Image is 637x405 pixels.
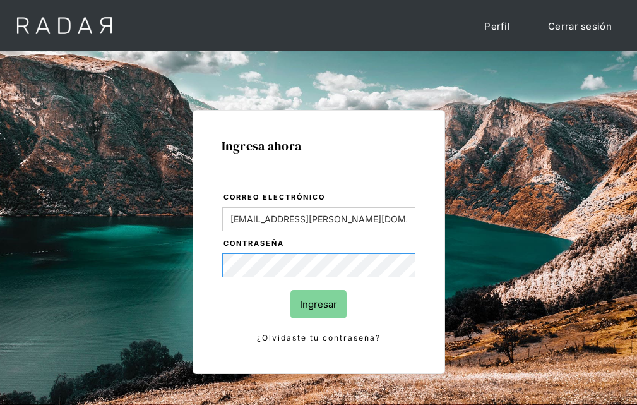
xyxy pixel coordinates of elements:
[222,331,415,345] a: ¿Olvidaste tu contraseña?
[290,290,347,318] input: Ingresar
[535,13,624,40] a: Cerrar sesión
[472,13,523,40] a: Perfil
[222,139,416,153] h1: Ingresa ahora
[222,191,416,345] form: Login Form
[223,191,415,204] label: Correo electrónico
[222,207,415,231] input: bruce@wayne.com
[223,238,415,250] label: Contraseña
